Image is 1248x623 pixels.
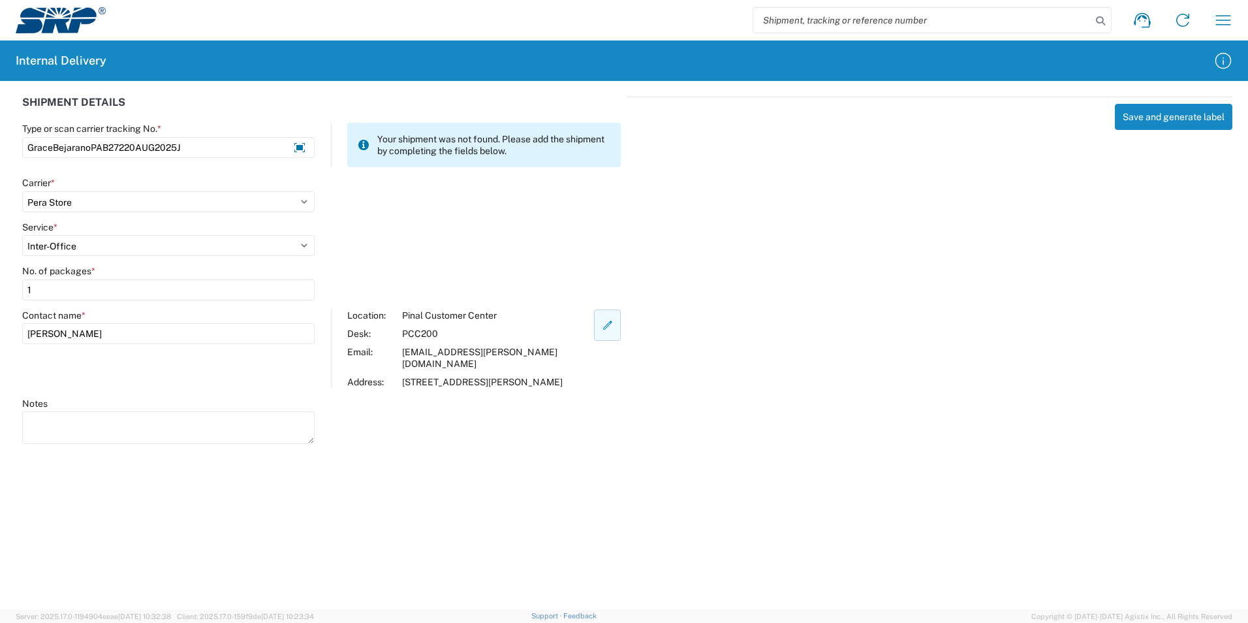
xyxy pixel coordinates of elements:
a: Feedback [563,612,597,620]
label: Service [22,221,57,233]
a: Support [531,612,564,620]
span: [DATE] 10:32:38 [118,613,171,620]
img: srp [16,7,106,33]
label: Carrier [22,177,55,189]
input: Shipment, tracking or reference number [753,8,1091,33]
div: Desk: [347,328,396,340]
span: Your shipment was not found. Please add the shipment by completing the fields below. [377,133,610,157]
div: PCC200 [402,328,595,340]
span: Copyright © [DATE]-[DATE] Agistix Inc., All Rights Reserved [1031,611,1232,622]
div: Location: [347,310,396,321]
label: Contact name [22,310,86,321]
label: Notes [22,398,48,409]
label: No. of packages [22,265,95,277]
label: Type or scan carrier tracking No. [22,123,161,135]
div: Email: [347,346,396,370]
div: Pinal Customer Center [402,310,595,321]
span: Client: 2025.17.0-159f9de [177,613,314,620]
div: Address: [347,376,396,388]
h2: Internal Delivery [16,53,106,69]
span: [DATE] 10:23:34 [261,613,314,620]
span: Server: 2025.17.0-1194904eeae [16,613,171,620]
div: [EMAIL_ADDRESS][PERSON_NAME][DOMAIN_NAME] [402,346,595,370]
div: [STREET_ADDRESS][PERSON_NAME] [402,376,595,388]
button: Save and generate label [1115,104,1232,130]
div: SHIPMENT DETAILS [22,97,621,123]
